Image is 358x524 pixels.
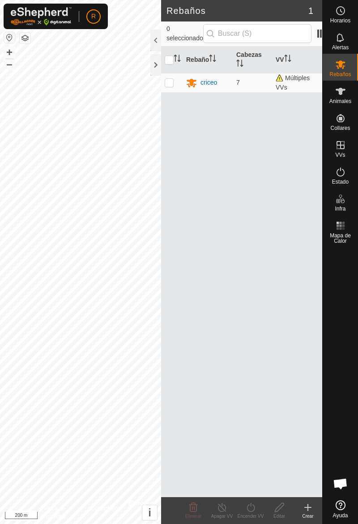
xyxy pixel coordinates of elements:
[330,18,350,23] span: Horarios
[4,47,15,58] button: +
[265,513,294,520] div: Editar
[148,507,151,519] span: i
[208,513,236,520] div: Apagar VV
[166,24,203,43] span: 0 seleccionado
[284,56,291,63] p-sorticon: Activar para ordenar
[166,5,308,16] h2: Rebaños
[174,56,181,63] p-sorticon: Activar para ordenar
[335,206,345,211] span: Infra
[325,233,356,244] span: Mapa de Calor
[91,12,96,21] span: R
[323,497,358,522] a: Ayuda
[272,47,322,73] th: VV
[236,61,243,68] p-sorticon: Activar para ordenar
[335,152,345,158] span: VVs
[329,72,351,77] span: Rebaños
[4,59,15,69] button: –
[329,99,351,104] span: Animales
[333,513,348,518] span: Ayuda
[20,33,30,43] button: Capas del Mapa
[332,45,349,50] span: Alertas
[203,24,311,43] input: Buscar (S)
[185,514,201,519] span: Eliminar
[40,504,80,520] a: Política de Privacidad
[200,78,217,87] div: criceo
[236,513,265,520] div: Encender VV
[327,470,354,497] a: Chat abierto
[294,513,322,520] div: Crear
[209,56,216,63] p-sorticon: Activar para ordenar
[11,7,72,26] img: Logo Gallagher
[233,47,272,73] th: Cabezas
[276,74,310,91] span: Múltiples VVs
[91,504,121,520] a: Contáctenos
[330,125,350,131] span: Collares
[4,32,15,43] button: Restablecer Mapa
[183,47,233,73] th: Rebaño
[308,4,313,17] span: 1
[332,179,349,185] span: Estado
[142,505,157,520] button: i
[236,79,240,86] span: 7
